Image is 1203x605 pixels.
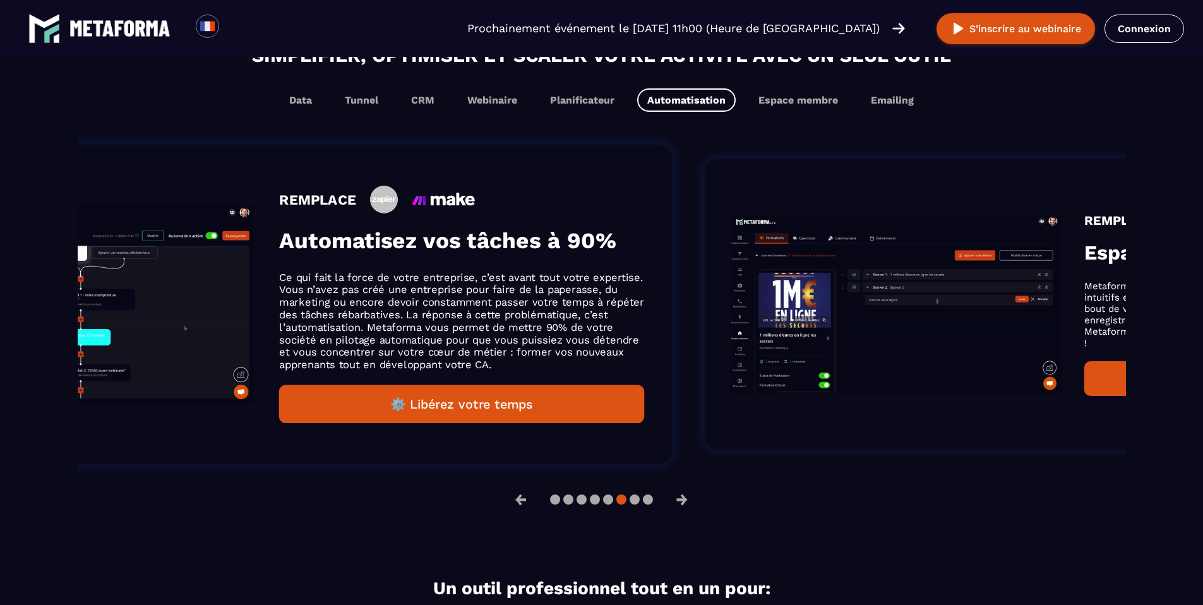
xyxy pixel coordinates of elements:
[748,88,848,112] button: Espace membre
[950,21,966,37] img: play
[540,88,625,112] button: Planificateur
[401,88,445,112] button: CRM
[230,21,239,36] input: Search for option
[412,193,475,206] img: icon
[937,13,1095,44] button: S’inscrire au webinaire
[279,88,322,112] button: Data
[335,88,388,112] button: Tunnel
[200,18,215,34] img: fr
[467,20,880,37] p: Prochainement événement le [DATE] 11h00 (Heure de [GEOGRAPHIC_DATA])
[370,186,398,213] img: icon
[730,215,1062,394] img: gif
[28,13,60,44] img: logo
[505,484,537,515] button: ←
[1104,15,1184,43] a: Connexion
[279,385,644,424] button: ⚙️ Libérez votre temps
[69,20,171,37] img: logo
[279,227,644,254] h3: Automatisez vos tâches à 90%
[666,484,698,515] button: →
[279,271,644,371] p: Ce qui fait la force de votre entreprise, c’est avant tout votre expertise. Vous n’avez pas créé ...
[223,578,981,599] h2: Un outil professionnel tout en un pour:
[457,88,527,112] button: Webinaire
[637,88,736,112] button: Automatisation
[892,21,905,35] img: arrow-right
[219,15,250,42] div: Search for option
[279,191,356,208] h4: REMPLACE
[1084,213,1154,228] h4: REMPLACE
[861,88,924,112] button: Emailing
[78,124,1126,484] section: Gallery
